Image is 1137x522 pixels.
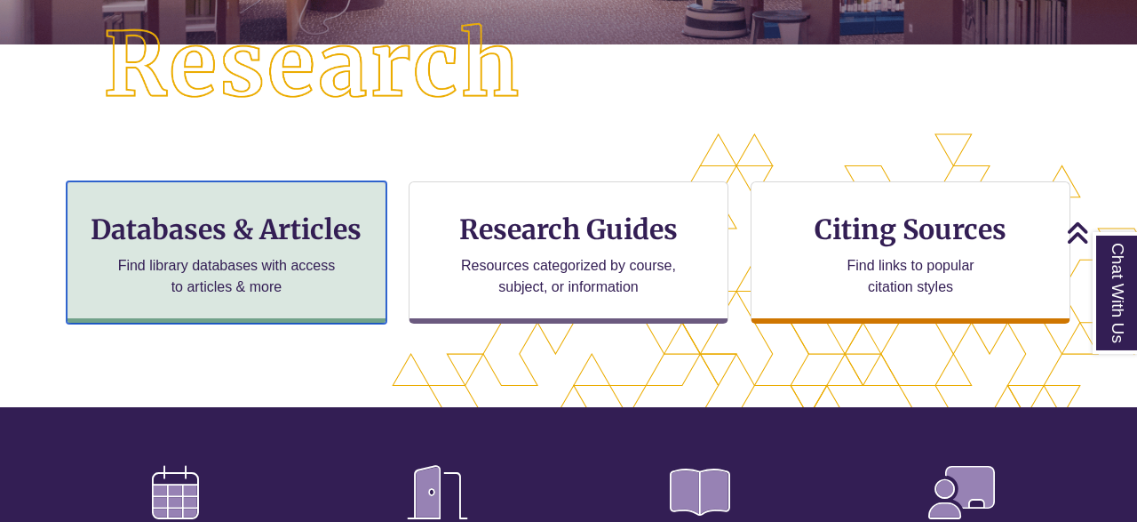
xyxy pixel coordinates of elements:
p: Find links to popular citation styles [824,255,998,298]
a: Databases & Articles Find library databases with access to articles & more [67,181,386,324]
h3: Citing Sources [802,213,1019,246]
h3: Research Guides [424,213,713,246]
h3: Databases & Articles [82,213,371,246]
a: Back to Top [1066,221,1133,245]
p: Find library databases with access to articles & more [111,255,343,298]
a: Research Guides Resources categorized by course, subject, or information [409,181,728,324]
p: Resources categorized by course, subject, or information [453,255,685,298]
a: Citing Sources Find links to popular citation styles [751,181,1070,324]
